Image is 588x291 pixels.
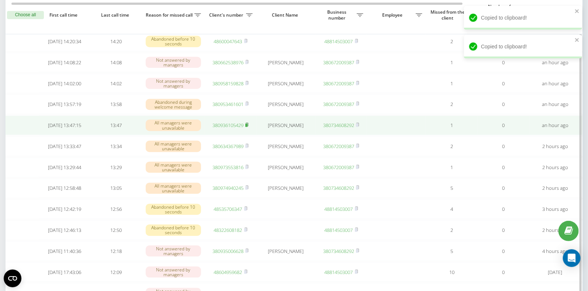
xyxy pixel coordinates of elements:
[90,158,142,177] td: 13:29
[478,263,529,282] td: 0
[426,263,478,282] td: 10
[575,8,580,15] button: close
[146,36,201,47] div: Abandoned before 10 seconds
[146,183,201,194] div: All managers were unavailable
[146,246,201,257] div: Not answered by managers
[325,38,353,45] a: 48814503007
[39,116,90,135] td: [DATE] 13:47:15
[39,158,90,177] td: [DATE] 13:29:44
[464,6,582,30] div: Copied to clipboard!
[371,12,416,18] span: Employee
[90,116,142,135] td: 13:47
[426,242,478,261] td: 5
[325,269,353,275] a: 48814503007
[325,206,353,212] a: 48814503007
[529,74,581,93] td: an hour ago
[90,95,142,114] td: 13:58
[563,249,581,267] div: Open Intercom Messenger
[214,227,242,233] a: 48322608182
[146,162,201,173] div: All managers were unavailable
[529,158,581,177] td: 2 hours ago
[90,220,142,240] td: 12:50
[39,74,90,93] td: [DATE] 14:02:00
[426,74,478,93] td: 1
[426,137,478,156] td: 2
[96,12,136,18] span: Last call time
[256,179,315,198] td: [PERSON_NAME]
[478,158,529,177] td: 0
[90,137,142,156] td: 13:34
[212,185,243,191] a: 380974940245
[426,116,478,135] td: 1
[426,32,478,51] td: 2
[45,12,84,18] span: First call time
[256,74,315,93] td: [PERSON_NAME]
[90,53,142,72] td: 14:08
[212,101,243,107] a: 380953461601
[529,220,581,240] td: 2 hours ago
[39,32,90,51] td: [DATE] 14:20:34
[575,37,580,44] button: close
[7,11,44,19] button: Choose all
[256,242,315,261] td: [PERSON_NAME]
[146,120,201,131] div: All managers were unavailable
[146,141,201,152] div: All managers were unavailable
[39,179,90,198] td: [DATE] 12:58:48
[90,242,142,261] td: 12:18
[323,101,354,107] a: 380672009387
[319,9,357,21] span: Business number
[426,179,478,198] td: 5
[426,220,478,240] td: 2
[212,143,243,150] a: 380634367989
[323,185,354,191] a: 380734608292
[478,242,529,261] td: 0
[323,80,354,87] a: 380672009387
[90,32,142,51] td: 14:20
[529,179,581,198] td: 2 hours ago
[323,248,354,254] a: 380734608292
[529,137,581,156] td: 2 hours ago
[90,74,142,93] td: 14:02
[90,263,142,282] td: 12:09
[146,225,201,236] div: Abandoned before 10 seconds
[39,137,90,156] td: [DATE] 13:33:47
[212,122,243,129] a: 380936105429
[478,179,529,198] td: 0
[529,116,581,135] td: an hour ago
[426,53,478,72] td: 1
[464,35,582,58] div: Copied to clipboard!
[212,80,243,87] a: 380958159828
[323,143,354,150] a: 380672009387
[256,137,315,156] td: [PERSON_NAME]
[212,248,243,254] a: 380935006628
[212,164,243,171] a: 380973553816
[212,59,243,66] a: 380662538976
[529,263,581,282] td: [DATE]
[478,116,529,135] td: 0
[214,206,242,212] a: 48535706347
[146,99,201,110] div: Abandoned during welcome message
[39,53,90,72] td: [DATE] 14:08:22
[323,59,354,66] a: 380672009387
[4,270,21,287] button: Open CMP widget
[325,227,353,233] a: 48814503007
[256,95,315,114] td: [PERSON_NAME]
[39,199,90,219] td: [DATE] 12:42:19
[214,269,242,275] a: 48604959682
[426,199,478,219] td: 4
[146,204,201,215] div: Abandoned before 10 seconds
[478,137,529,156] td: 0
[146,57,201,68] div: Not answered by managers
[146,78,201,89] div: Not answered by managers
[430,9,467,21] span: Missed from the client
[323,164,354,171] a: 380672009387
[529,199,581,219] td: 3 hours ago
[263,12,309,18] span: Client Name
[90,179,142,198] td: 13:05
[90,199,142,219] td: 12:56
[529,242,581,261] td: 4 hours ago
[256,116,315,135] td: [PERSON_NAME]
[146,267,201,278] div: Not answered by managers
[529,95,581,114] td: an hour ago
[478,74,529,93] td: 0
